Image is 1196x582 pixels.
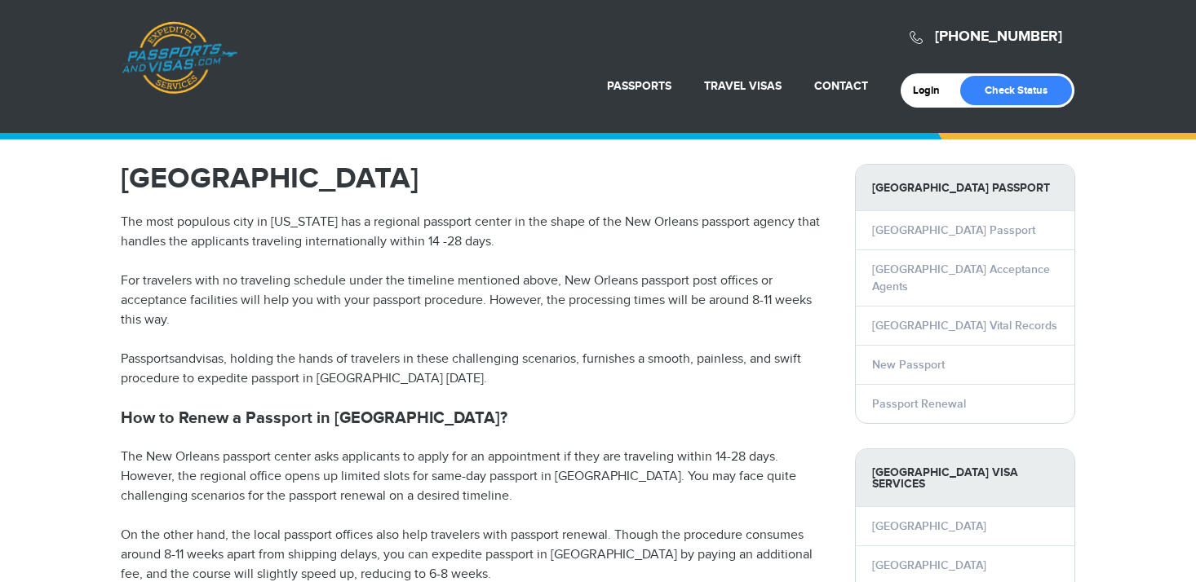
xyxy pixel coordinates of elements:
[856,165,1074,211] strong: [GEOGRAPHIC_DATA] Passport
[121,164,831,193] h1: [GEOGRAPHIC_DATA]
[856,449,1074,507] strong: [GEOGRAPHIC_DATA] Visa Services
[913,84,951,97] a: Login
[935,28,1062,46] a: [PHONE_NUMBER]
[872,397,966,411] a: Passport Renewal
[872,319,1057,333] a: [GEOGRAPHIC_DATA] Vital Records
[121,213,831,252] p: The most populous city in [US_STATE] has a regional passport center in the shape of the New Orlea...
[121,408,507,428] strong: How to Renew a Passport in [GEOGRAPHIC_DATA]?
[872,223,1035,237] a: [GEOGRAPHIC_DATA] Passport
[872,558,986,572] a: [GEOGRAPHIC_DATA]
[960,76,1072,105] a: Check Status
[122,21,237,95] a: Passports & [DOMAIN_NAME]
[814,79,868,93] a: Contact
[872,358,945,372] a: New Passport
[872,262,1050,293] a: [GEOGRAPHIC_DATA] Acceptance Agents
[121,448,831,506] p: The New Orleans passport center asks applicants to apply for an appointment if they are traveling...
[704,79,782,93] a: Travel Visas
[872,519,986,533] a: [GEOGRAPHIC_DATA]
[607,79,671,93] a: Passports
[121,271,831,330] p: For travelers with no traveling schedule under the timeline mentioned above, New Orleans passport...
[121,350,831,389] p: Passportsandvisas, holding the hands of travelers in these challenging scenarios, furnishes a smo...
